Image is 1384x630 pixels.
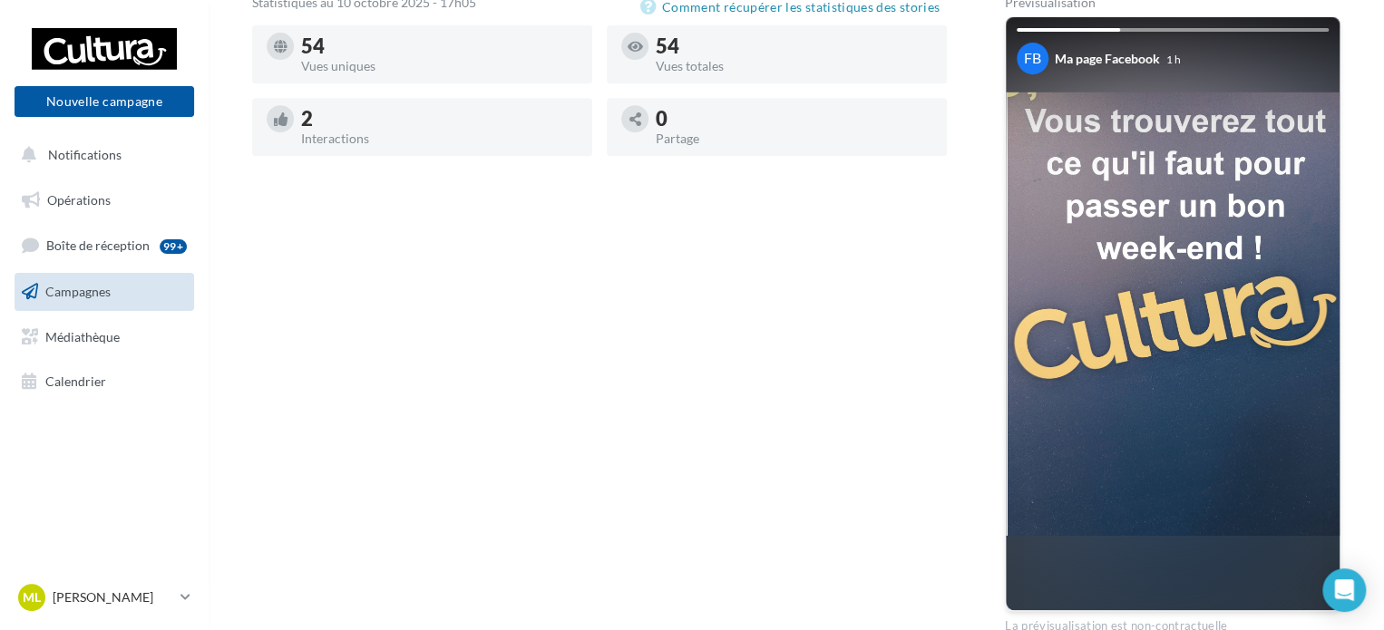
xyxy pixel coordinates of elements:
div: Vues totales [656,60,932,73]
img: Your Facebook story preview [1006,92,1340,536]
span: Calendrier [45,373,106,389]
p: [PERSON_NAME] [53,588,173,606]
button: Nouvelle campagne [15,86,194,117]
div: 54 [656,36,932,56]
a: Médiathèque [11,318,198,356]
a: Campagnes [11,273,198,311]
span: Opérations [47,192,111,208]
div: Ma page Facebook [1055,50,1160,68]
span: Notifications [48,147,122,162]
div: 0 [656,109,932,129]
span: Campagnes [45,284,111,299]
a: ML [PERSON_NAME] [15,580,194,615]
div: Open Intercom Messenger [1322,568,1366,612]
div: 2 [301,109,578,129]
span: ML [23,588,41,606]
span: Boîte de réception [46,237,150,253]
button: Notifications [11,136,190,174]
div: FB [1017,43,1048,74]
a: Boîte de réception99+ [11,226,198,265]
div: 1 h [1166,52,1181,67]
div: Vues uniques [301,60,578,73]
span: Médiathèque [45,328,120,344]
a: Calendrier [11,363,198,401]
div: Partage [656,132,932,145]
div: Interactions [301,132,578,145]
div: 99+ [160,239,187,254]
div: 54 [301,36,578,56]
a: Opérations [11,181,198,219]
